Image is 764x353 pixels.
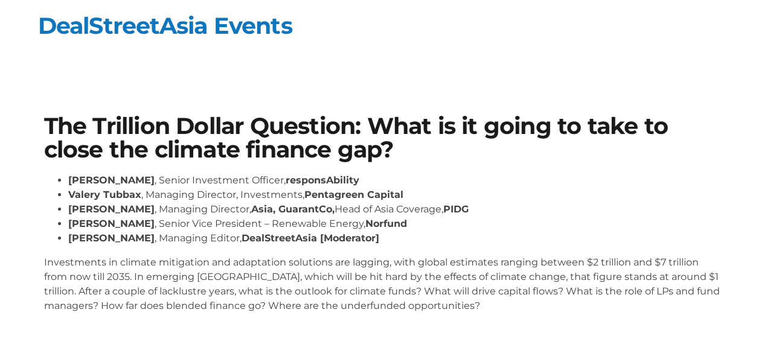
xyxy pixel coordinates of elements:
li: , Managing Director, Head of Asia Coverage, [68,202,721,217]
p: Investments in climate mitigation and adaptation solutions are lagging, with global estimates ran... [44,255,721,313]
strong: [PERSON_NAME] [68,174,155,186]
strong: [PERSON_NAME] [68,218,155,229]
a: DealStreetAsia Events [38,11,292,40]
strong: responsAbility [286,174,359,186]
strong: PIDG [443,203,469,215]
strong: [PERSON_NAME] [68,232,155,244]
strong: DealStreetAsia [Moderator] [242,232,379,244]
strong: [PERSON_NAME] [68,203,155,215]
strong: Valery Tubbax [68,189,141,200]
h1: The Trillion Dollar Question: What is it going to take to close the climate finance gap? [44,115,721,161]
li: , Senior Vice President – Renewable Energy, [68,217,721,231]
strong: Pentagreen Capital [304,189,403,200]
strong: Norfund [365,218,407,229]
strong: Asia, GuarantCo, [251,203,335,215]
li: , Senior Investment Officer, [68,173,721,188]
li: , Managing Director, Investments, [68,188,721,202]
li: , Managing Editor, [68,231,721,246]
